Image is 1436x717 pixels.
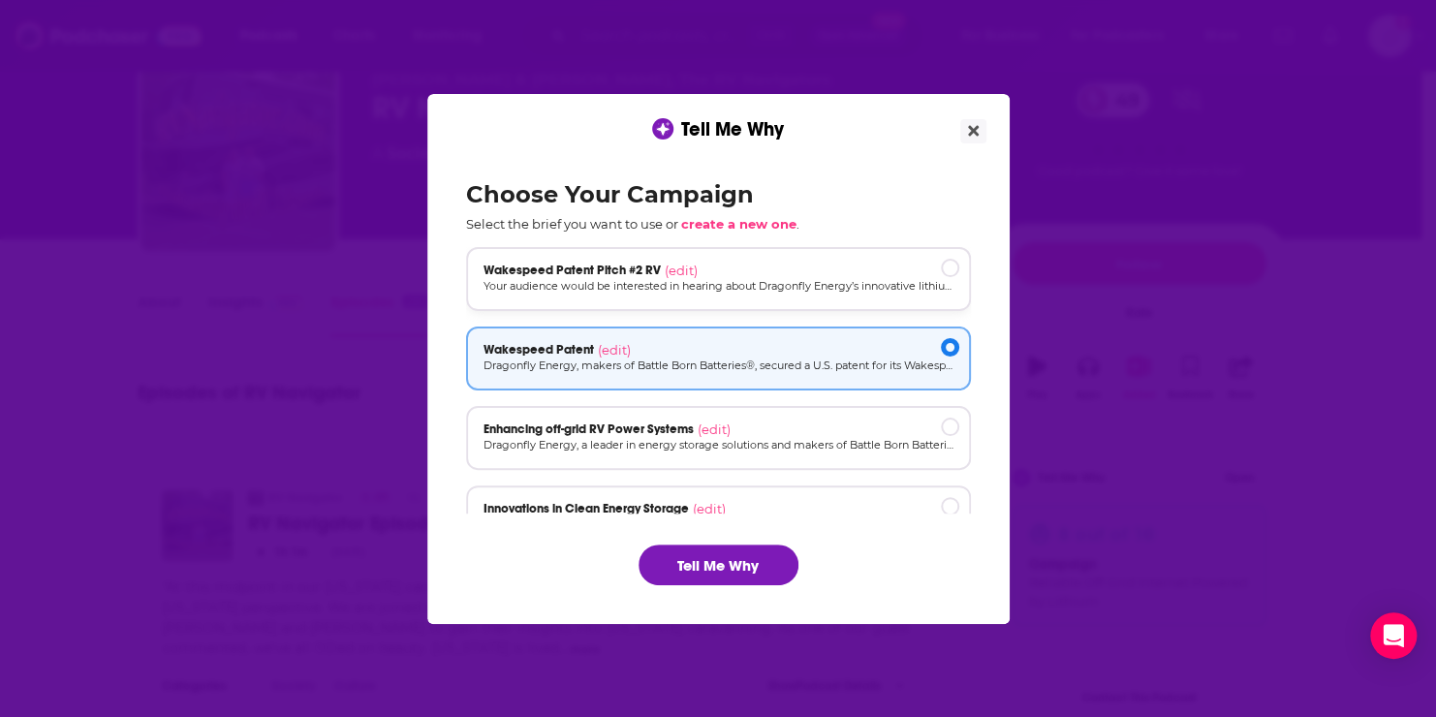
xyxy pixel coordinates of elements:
div: Open Intercom Messenger [1370,612,1417,659]
span: Innovations in Clean Energy Storage [484,501,689,516]
span: Wakespeed Patent [484,342,594,358]
p: Dragonfly Energy, makers of Battle Born Batteries®, secured a U.S. patent for its Wakespeed® Char... [484,358,953,374]
span: (edit) [665,263,698,278]
span: create a new one [681,216,796,232]
span: (edit) [598,342,631,358]
span: (edit) [693,501,726,516]
img: tell me why sparkle [655,121,671,137]
p: Select the brief you want to use or . [466,216,971,232]
span: Wakespeed Patent Pitch #2 RV [484,263,661,278]
p: Your audience would be interested in hearing about Dragonfly Energy’s innovative lithium-ion batt... [484,278,953,295]
h2: Choose Your Campaign [466,180,971,208]
button: Tell Me Why [639,545,798,585]
p: Dragonfly Energy, a leader in energy storage solutions and makers of Battle Born Batteries, under... [484,437,953,453]
span: Tell Me Why [681,117,784,141]
span: Enhancing off-grid RV Power Systems [484,421,694,437]
span: (edit) [698,421,731,437]
button: Close [960,119,986,143]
